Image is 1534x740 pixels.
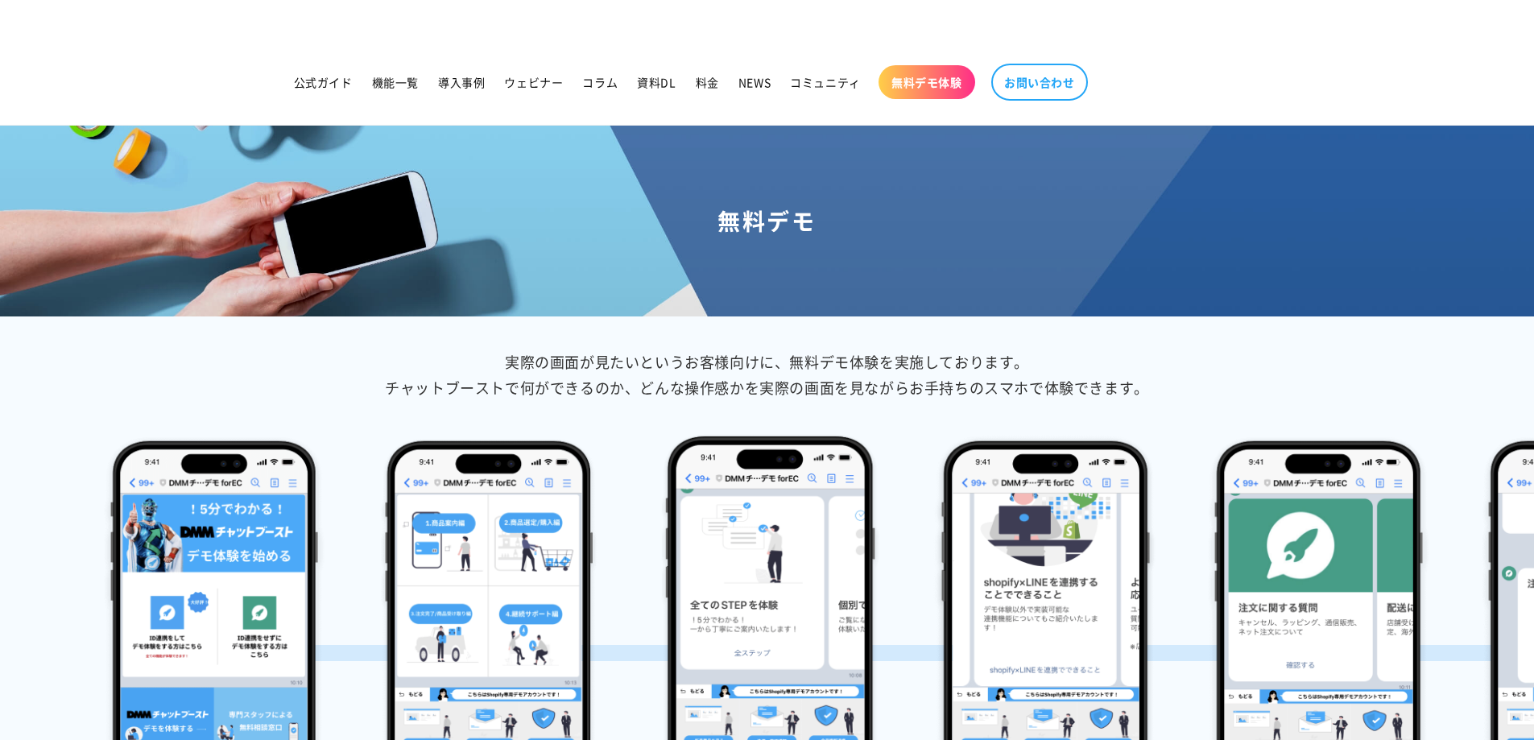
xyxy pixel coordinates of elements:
a: 無料デモ体験 [879,65,975,99]
span: 料金 [696,75,719,89]
a: 機能一覧 [362,65,428,99]
span: 公式ガイド [294,75,353,89]
span: コミュニティ [790,75,861,89]
span: 無料デモ体験 [891,75,962,89]
span: 機能一覧 [372,75,419,89]
span: 資料DL [637,75,676,89]
a: コラム [573,65,627,99]
a: コミュニティ [780,65,870,99]
span: NEWS [738,75,771,89]
a: ウェビナー [494,65,573,99]
span: 導入事例 [438,75,485,89]
h1: 無料デモ [19,206,1515,235]
span: お問い合わせ [1004,75,1075,89]
a: 資料DL [627,65,685,99]
span: ウェビナー [504,75,563,89]
a: お問い合わせ [991,64,1088,101]
a: 公式ガイド [284,65,362,99]
a: 料金 [686,65,729,99]
span: コラム [582,75,618,89]
a: NEWS [729,65,780,99]
a: 導入事例 [428,65,494,99]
